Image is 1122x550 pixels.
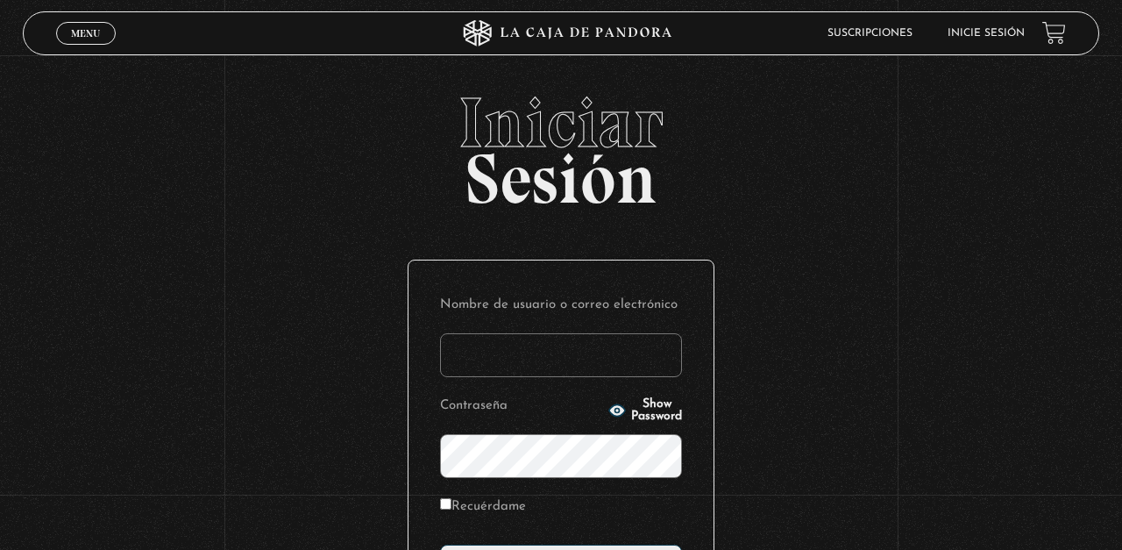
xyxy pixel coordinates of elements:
[948,28,1025,39] a: Inicie sesión
[440,494,526,521] label: Recuérdame
[23,88,1100,200] h2: Sesión
[440,498,451,510] input: Recuérdame
[23,88,1100,158] span: Iniciar
[440,292,682,319] label: Nombre de usuario o correo electrónico
[1042,21,1066,45] a: View your shopping cart
[827,28,913,39] a: Suscripciones
[66,42,107,54] span: Cerrar
[440,393,603,420] label: Contraseña
[631,398,682,423] span: Show Password
[608,398,682,423] button: Show Password
[71,28,100,39] span: Menu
